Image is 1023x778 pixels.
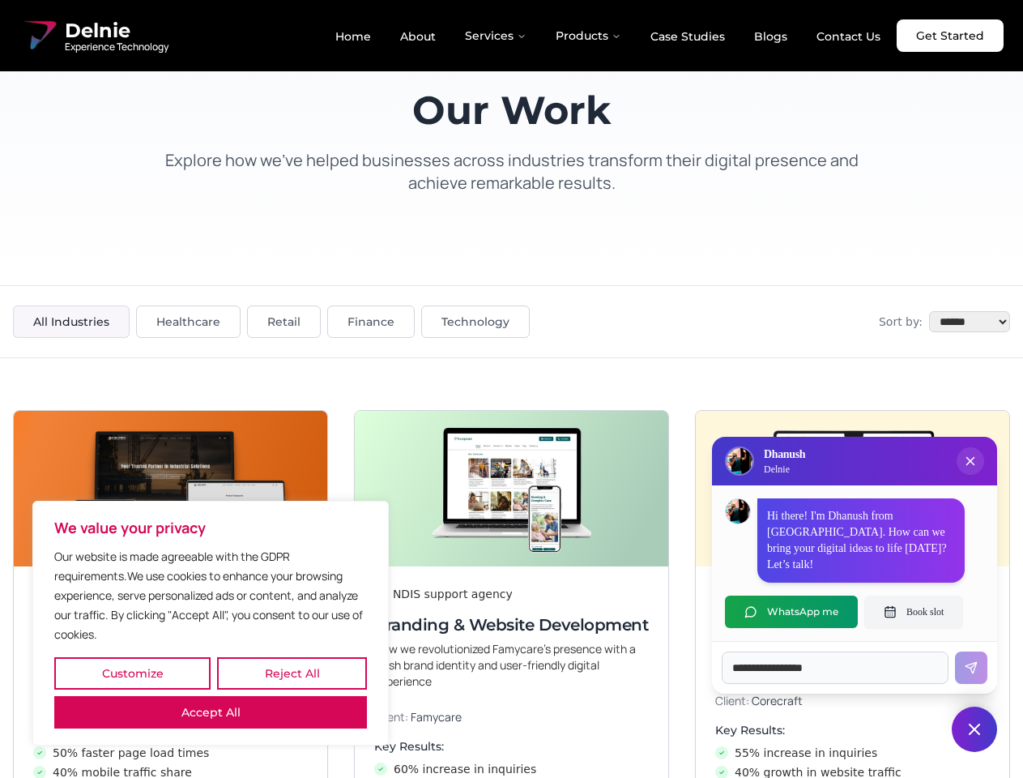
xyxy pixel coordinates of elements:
[54,547,367,644] p: Our website is made agreeable with the GDPR requirements.We use cookies to enhance your browsing ...
[387,23,449,50] a: About
[217,657,367,690] button: Reject All
[13,306,130,338] button: All Industries
[637,23,738,50] a: Case Studies
[247,306,321,338] button: Retail
[864,596,963,628] button: Book slot
[764,463,805,476] p: Delnie
[374,613,649,636] h3: Branding & Website Development
[725,596,858,628] button: WhatsApp me
[421,306,530,338] button: Technology
[452,19,539,52] button: Services
[14,411,327,566] img: Next-Gen Website Development
[374,738,649,754] h4: Key Results:
[65,18,168,44] span: Delnie
[149,91,875,130] h1: Our Work
[54,657,211,690] button: Customize
[19,16,168,55] a: Delnie Logo Full
[136,306,241,338] button: Healthcare
[327,306,415,338] button: Finance
[727,448,752,474] img: Delnie Logo
[952,707,997,752] button: Close chat
[696,411,1009,566] img: Digital & Brand Revamp
[803,23,893,50] a: Contact Us
[767,508,955,573] p: Hi there! I'm Dhanush from [GEOGRAPHIC_DATA]. How can we bring your digital ideas to life [DATE]?...
[33,745,308,761] li: 50% faster page load times
[322,19,893,52] nav: Main
[715,745,990,761] li: 55% increase in inquiries
[54,696,367,729] button: Accept All
[741,23,800,50] a: Blogs
[149,149,875,194] p: Explore how we've helped businesses across industries transform their digital presence and achiev...
[726,499,750,524] img: Dhanush
[411,709,462,725] span: Famycare
[65,41,168,53] span: Experience Technology
[543,19,634,52] button: Products
[322,23,384,50] a: Home
[374,586,649,602] div: An NDIS support agency
[957,447,984,475] button: Close chat popup
[54,518,367,537] p: We value your privacy
[355,411,668,566] img: Branding & Website Development
[897,19,1004,52] a: Get Started
[19,16,58,55] img: Delnie Logo
[374,709,649,725] p: Client:
[879,314,923,330] span: Sort by:
[374,761,649,777] li: 60% increase in inquiries
[374,641,649,690] p: How we revolutionized Famycare’s presence with a fresh brand identity and user-friendly digital e...
[764,447,805,463] h3: Dhanush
